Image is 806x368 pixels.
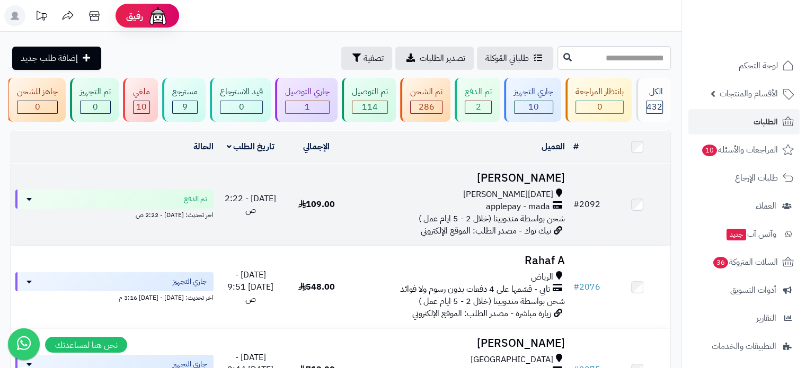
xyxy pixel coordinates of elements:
span: # [573,281,579,293]
a: طلبات الإرجاع [688,165,800,191]
div: تم التوصيل [352,86,388,98]
a: تحديثات المنصة [28,5,55,29]
span: رفيق [126,10,143,22]
a: #2076 [573,281,600,293]
span: 10 [702,145,717,156]
span: تصدير الطلبات [420,52,465,65]
a: إضافة طلب جديد [12,47,101,70]
a: التطبيقات والخدمات [688,334,800,359]
span: 286 [419,101,435,113]
div: 0 [576,101,623,113]
span: 114 [362,101,378,113]
a: أدوات التسويق [688,277,800,303]
span: [DATE] - [DATE] 9:51 ص [227,268,273,306]
span: التقارير [756,311,776,326]
a: ملغي 10 [121,78,160,122]
span: طلباتي المُوكلة [485,52,529,65]
span: وآتس آب [725,227,776,241]
span: [DATE][PERSON_NAME] [463,189,553,201]
span: لوحة التحكم [739,58,778,73]
span: 10 [528,101,539,113]
div: اخر تحديث: [DATE] - [DATE] 3:16 م [15,291,214,302]
a: جاري التوصيل 1 [273,78,340,122]
span: 548.00 [298,281,335,293]
a: لوحة التحكم [688,53,800,78]
a: العملاء [688,193,800,219]
span: # [573,198,579,211]
span: إضافة طلب جديد [21,52,78,65]
div: 2 [465,101,491,113]
div: تم التجهيز [80,86,111,98]
a: وآتس آبجديد [688,221,800,247]
div: جاري التجهيز [514,86,553,98]
a: المراجعات والأسئلة10 [688,137,800,163]
a: تم التجهيز 0 [68,78,121,122]
a: الحالة [193,140,214,153]
span: 1 [305,101,310,113]
a: تم التوصيل 114 [340,78,398,122]
span: [DATE] - 2:22 ص [225,192,276,217]
a: تم الشحن 286 [398,78,453,122]
a: مسترجع 9 [160,78,208,122]
div: 9 [173,101,197,113]
span: الأقسام والمنتجات [720,86,778,101]
span: 109.00 [298,198,335,211]
div: تم الشحن [410,86,442,98]
a: قيد الاسترجاع 0 [208,78,273,122]
img: ai-face.png [147,5,169,26]
a: السلات المتروكة36 [688,249,800,275]
span: 10 [136,101,147,113]
a: الإجمالي [303,140,330,153]
a: جاري التجهيز 10 [502,78,563,122]
span: 36 [713,257,728,268]
span: العملاء [756,199,776,213]
a: بانتظار المراجعة 0 [563,78,634,122]
div: جاري التوصيل [285,86,330,98]
button: تصفية [341,47,392,70]
span: [GEOGRAPHIC_DATA] [471,354,553,366]
span: زيارة مباشرة - مصدر الطلب: الموقع الإلكتروني [412,307,551,320]
span: 432 [646,101,662,113]
div: 10 [134,101,149,113]
div: قيد الاسترجاع [220,86,263,98]
span: applepay - mada [486,201,550,213]
div: 10 [515,101,553,113]
div: 0 [220,101,262,113]
div: 0 [17,101,57,113]
span: السلات المتروكة [712,255,778,270]
span: 0 [239,101,244,113]
span: 0 [93,101,98,113]
div: ملغي [133,86,150,98]
a: #2092 [573,198,600,211]
span: الرياض [531,271,553,283]
span: الطلبات [754,114,778,129]
h3: Rahaf A [353,255,564,267]
div: 286 [411,101,442,113]
div: الكل [646,86,663,98]
span: تصفية [364,52,384,65]
h3: [PERSON_NAME] [353,172,564,184]
span: جديد [727,229,746,240]
span: 2 [476,101,481,113]
span: المراجعات والأسئلة [701,142,778,157]
a: جاهز للشحن 0 [5,78,68,122]
a: تصدير الطلبات [395,47,474,70]
span: شحن بواسطة مندوبينا (خلال 2 - 5 ايام عمل ) [419,212,565,225]
a: # [573,140,579,153]
div: 114 [352,101,387,113]
a: الكل432 [634,78,673,122]
span: 0 [35,101,40,113]
span: التطبيقات والخدمات [712,339,776,354]
span: تم الدفع [184,194,207,204]
a: طلباتي المُوكلة [477,47,553,70]
div: اخر تحديث: [DATE] - 2:22 ص [15,209,214,220]
h3: [PERSON_NAME] [353,337,564,349]
a: تم الدفع 2 [453,78,502,122]
span: 0 [597,101,603,113]
div: بانتظار المراجعة [575,86,624,98]
span: شحن بواسطة مندوبينا (خلال 2 - 5 ايام عمل ) [419,295,565,308]
span: 9 [182,101,188,113]
a: الطلبات [688,109,800,134]
span: طلبات الإرجاع [735,170,778,185]
a: تاريخ الطلب [227,140,275,153]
